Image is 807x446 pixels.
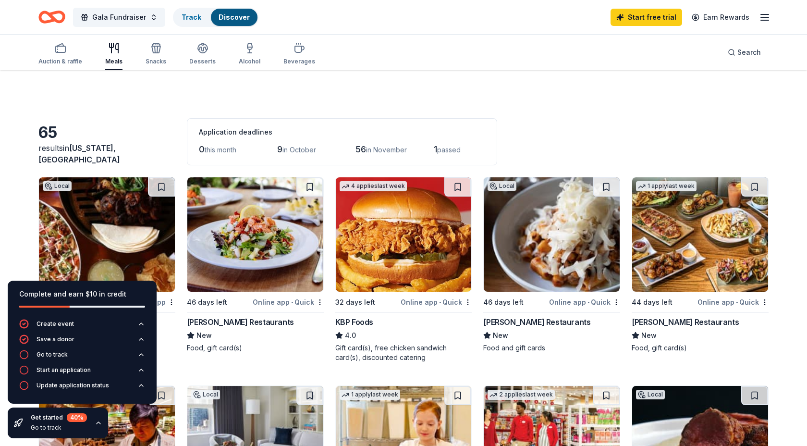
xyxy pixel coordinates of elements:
div: Online app Quick [549,296,620,308]
div: Create event [37,320,74,328]
span: 56 [355,144,366,154]
span: this month [205,146,236,154]
a: Home [38,6,65,28]
a: Discover [219,13,250,21]
div: Alcohol [239,58,260,65]
div: KBP Foods [335,316,373,328]
span: 0 [199,144,205,154]
div: Online app Quick [401,296,472,308]
div: Food, gift card(s) [632,343,769,353]
button: Beverages [283,38,315,70]
img: Image for KBP Foods [336,177,472,292]
span: 4.0 [345,330,356,341]
a: Image for KBP Foods4 applieslast week32 days leftOnline app•QuickKBP Foods4.0Gift card(s), free c... [335,177,472,362]
span: Search [737,47,761,58]
span: in October [282,146,316,154]
div: [PERSON_NAME] Restaurants [483,316,590,328]
span: [US_STATE], [GEOGRAPHIC_DATA] [38,143,120,164]
div: Food and gift cards [483,343,620,353]
a: Image for Ethan Stowell RestaurantsLocal46 days leftOnline app•Quick[PERSON_NAME] RestaurantsNewF... [483,177,620,353]
a: Earn Rewards [686,9,755,26]
span: 1 [434,144,437,154]
button: Gala Fundraiser [73,8,165,27]
div: Go to track [31,424,87,432]
div: Auction & raffle [38,58,82,65]
span: in [38,143,120,164]
div: Beverages [283,58,315,65]
button: Save a donor [19,334,145,350]
div: Application deadlines [199,126,485,138]
span: • [736,298,738,306]
button: Search [720,43,769,62]
div: Start an application [37,366,91,374]
div: Snacks [146,58,166,65]
button: TrackDiscover [173,8,258,27]
span: • [291,298,293,306]
span: New [493,330,508,341]
div: Complete and earn $10 in credit [19,288,145,300]
img: Image for Ethan Stowell Restaurants [484,177,620,292]
button: Create event [19,319,145,334]
button: Update application status [19,381,145,396]
button: Alcohol [239,38,260,70]
div: [PERSON_NAME] Restaurants [187,316,294,328]
span: New [641,330,657,341]
div: results [38,142,175,165]
div: Local [43,181,72,191]
div: 2 applies last week [488,390,555,400]
div: Online app Quick [253,296,324,308]
a: Track [182,13,201,21]
div: 46 days left [483,297,524,308]
div: Food, gift card(s) [187,343,324,353]
div: 1 apply last week [636,181,697,191]
img: Image for Thompson Restaurants [632,177,768,292]
span: • [439,298,441,306]
a: Image for Cameron Mitchell Restaurants46 days leftOnline app•Quick[PERSON_NAME] RestaurantsNewFoo... [187,177,324,353]
div: 40 % [67,413,87,422]
span: passed [437,146,461,154]
div: [PERSON_NAME] Restaurants [632,316,739,328]
a: Image for Thompson Restaurants1 applylast week44 days leftOnline app•Quick[PERSON_NAME] Restauran... [632,177,769,353]
a: Image for Starr RestaurantsLocal46 days leftOnline appStarr RestaurantsNewGift card(s) [38,177,175,353]
div: Get started [31,413,87,422]
img: Image for Starr Restaurants [39,177,175,292]
div: Local [191,390,220,399]
button: Go to track [19,350,145,365]
a: Start free trial [611,9,682,26]
span: 9 [277,144,282,154]
button: Meals [105,38,122,70]
div: Local [636,390,665,399]
button: Snacks [146,38,166,70]
div: Local [488,181,516,191]
div: 4 applies last week [340,181,407,191]
div: Update application status [37,382,109,389]
span: • [587,298,589,306]
span: Gala Fundraiser [92,12,146,23]
div: Gift card(s), free chicken sandwich card(s), discounted catering [335,343,472,362]
div: 32 days left [335,297,375,308]
div: 44 days left [632,297,672,308]
img: Image for Cameron Mitchell Restaurants [187,177,323,292]
div: 46 days left [187,297,227,308]
button: Start an application [19,365,145,381]
button: Desserts [189,38,216,70]
span: in November [366,146,407,154]
div: 1 apply last week [340,390,400,400]
div: 65 [38,123,175,142]
div: Go to track [37,351,68,359]
div: Save a donor [37,335,74,343]
div: Desserts [189,58,216,65]
span: New [196,330,212,341]
button: Auction & raffle [38,38,82,70]
div: Meals [105,58,122,65]
div: Online app Quick [697,296,769,308]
